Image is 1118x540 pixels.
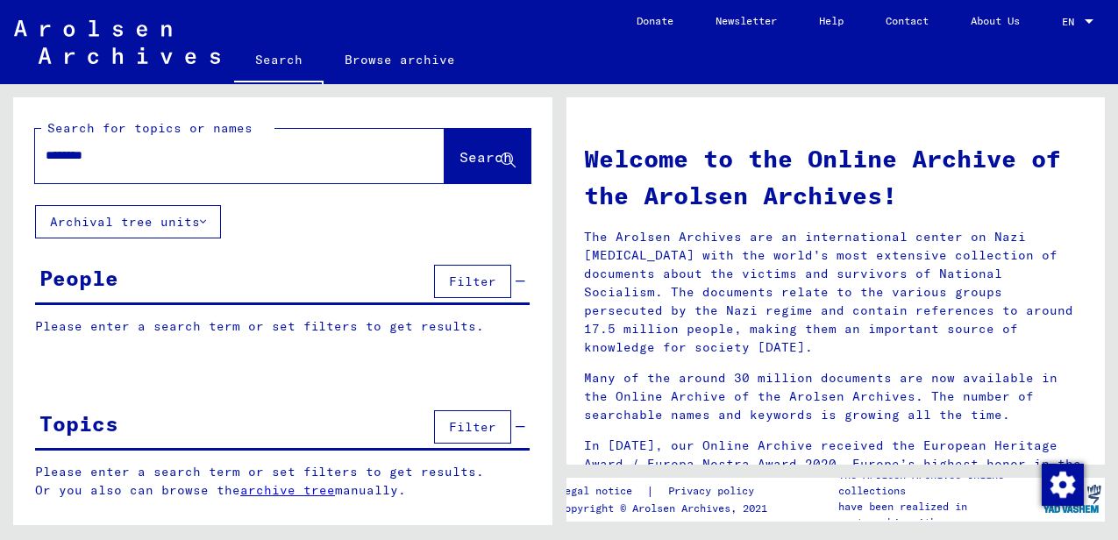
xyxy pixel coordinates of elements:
[35,463,531,500] p: Please enter a search term or set filters to get results. Or you also can browse the manually.
[584,369,1088,424] p: Many of the around 30 million documents are now available in the Online Archive of the Arolsen Ar...
[838,467,1037,499] p: The Arolsen Archives online collections
[14,20,220,64] img: Arolsen_neg.svg
[434,265,511,298] button: Filter
[1039,477,1105,521] img: yv_logo.png
[445,129,531,183] button: Search
[559,482,646,501] a: Legal notice
[434,410,511,444] button: Filter
[584,140,1088,214] h1: Welcome to the Online Archive of the Arolsen Archives!
[35,205,221,238] button: Archival tree units
[240,482,335,498] a: archive tree
[47,120,253,136] mat-label: Search for topics or names
[1062,16,1081,28] span: EN
[39,408,118,439] div: Topics
[584,437,1088,492] p: In [DATE], our Online Archive received the European Heritage Award / Europa Nostra Award 2020, Eu...
[1042,464,1084,506] img: Change consent
[559,482,775,501] div: |
[234,39,324,84] a: Search
[459,148,512,166] span: Search
[449,274,496,289] span: Filter
[39,262,118,294] div: People
[838,499,1037,530] p: have been realized in partnership with
[35,317,530,336] p: Please enter a search term or set filters to get results.
[324,39,476,81] a: Browse archive
[559,501,775,516] p: Copyright © Arolsen Archives, 2021
[449,419,496,435] span: Filter
[584,228,1088,357] p: The Arolsen Archives are an international center on Nazi [MEDICAL_DATA] with the world’s most ext...
[654,482,775,501] a: Privacy policy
